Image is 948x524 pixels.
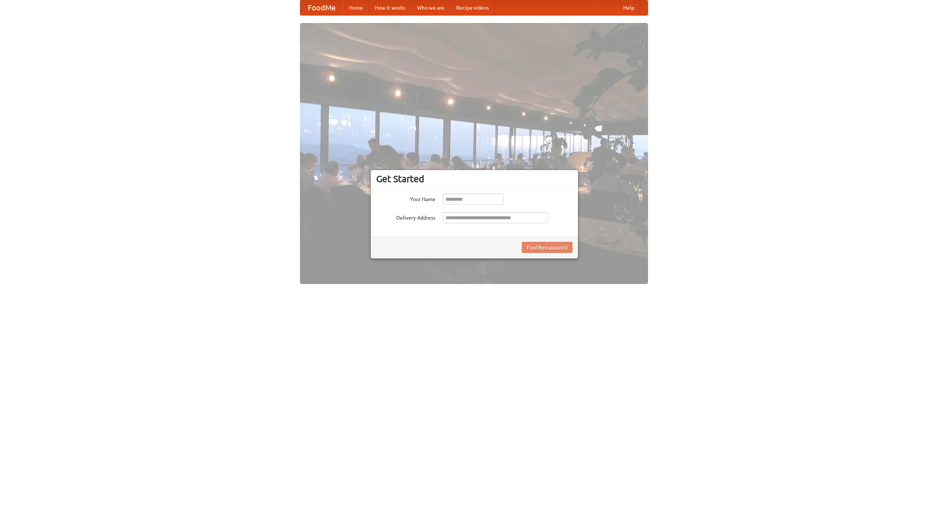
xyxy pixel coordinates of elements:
a: How it works [369,0,411,15]
a: Recipe videos [450,0,495,15]
a: FoodMe [300,0,343,15]
label: Delivery Address [376,212,435,221]
a: Home [343,0,369,15]
a: Who we are [411,0,450,15]
a: Help [617,0,640,15]
label: Your Name [376,194,435,203]
h3: Get Started [376,173,573,184]
button: Find Restaurants! [522,242,573,253]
